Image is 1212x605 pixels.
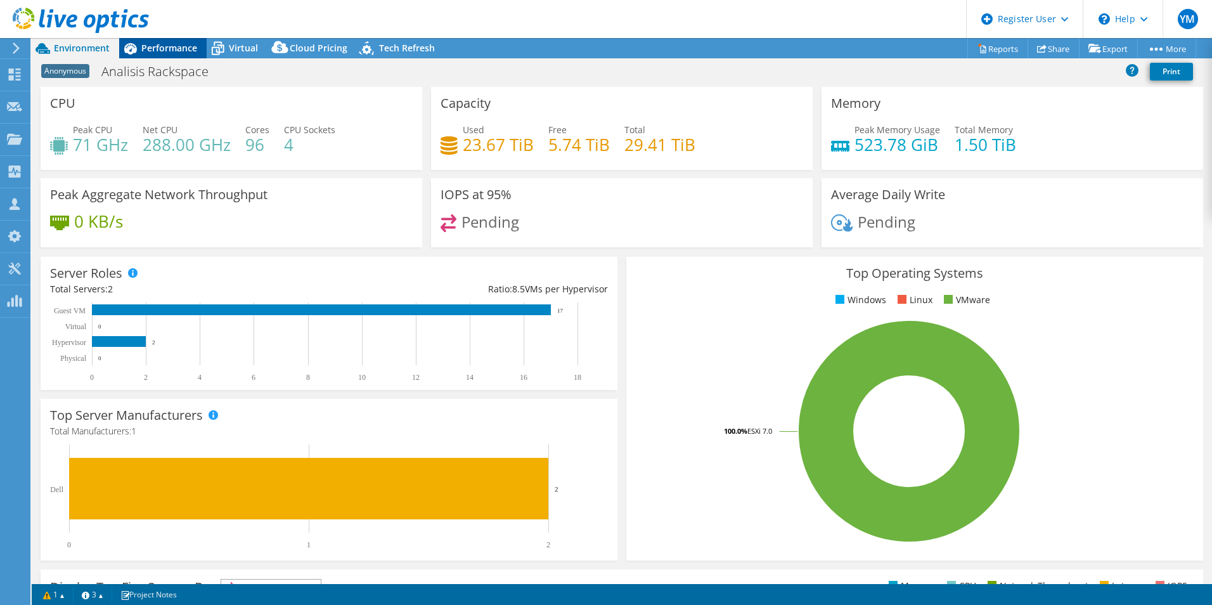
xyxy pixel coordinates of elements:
[967,39,1028,58] a: Reports
[50,408,203,422] h3: Top Server Manufacturers
[50,424,608,438] h4: Total Manufacturers:
[574,373,581,382] text: 18
[894,293,932,307] li: Linux
[441,188,512,202] h3: IOPS at 95%
[108,283,113,295] span: 2
[984,579,1088,593] li: Network Throughput
[941,293,990,307] li: VMware
[54,306,86,315] text: Guest VM
[245,138,269,152] h4: 96
[306,373,310,382] text: 8
[858,211,915,232] span: Pending
[624,124,645,136] span: Total
[229,42,258,54] span: Virtual
[50,96,75,110] h3: CPU
[1097,579,1144,593] li: Latency
[112,587,186,602] a: Project Notes
[412,373,420,382] text: 12
[50,485,63,494] text: Dell
[955,138,1016,152] h4: 1.50 TiB
[41,64,89,78] span: Anonymous
[67,540,71,549] text: 0
[463,124,484,136] span: Used
[307,540,311,549] text: 1
[548,138,610,152] h4: 5.74 TiB
[73,124,112,136] span: Peak CPU
[60,354,86,363] text: Physical
[461,211,519,232] span: Pending
[636,266,1194,280] h3: Top Operating Systems
[284,138,335,152] h4: 4
[441,96,491,110] h3: Capacity
[886,579,936,593] li: Memory
[520,373,527,382] text: 16
[141,42,197,54] span: Performance
[831,96,880,110] h3: Memory
[34,587,74,602] a: 1
[358,373,366,382] text: 10
[379,42,435,54] span: Tech Refresh
[50,188,268,202] h3: Peak Aggregate Network Throughput
[555,485,558,493] text: 2
[831,188,945,202] h3: Average Daily Write
[90,373,94,382] text: 0
[724,426,747,436] tspan: 100.0%
[96,65,228,79] h1: Analisis Rackspace
[284,124,335,136] span: CPU Sockets
[74,214,123,228] h4: 0 KB/s
[329,282,608,296] div: Ratio: VMs per Hypervisor
[1079,39,1138,58] a: Export
[52,338,86,347] text: Hypervisor
[548,124,567,136] span: Free
[512,283,525,295] span: 8.5
[198,373,202,382] text: 4
[1150,63,1193,81] a: Print
[50,266,122,280] h3: Server Roles
[98,323,101,330] text: 0
[1028,39,1080,58] a: Share
[98,355,101,361] text: 0
[854,124,940,136] span: Peak Memory Usage
[463,138,534,152] h4: 23.67 TiB
[1152,579,1187,593] li: IOPS
[131,425,136,437] span: 1
[466,373,474,382] text: 14
[245,124,269,136] span: Cores
[955,124,1013,136] span: Total Memory
[832,293,886,307] li: Windows
[152,339,155,346] text: 2
[944,579,976,593] li: CPU
[73,587,112,602] a: 3
[143,138,231,152] h4: 288.00 GHz
[1178,9,1198,29] span: YM
[143,124,177,136] span: Net CPU
[252,373,255,382] text: 6
[54,42,110,54] span: Environment
[546,540,550,549] text: 2
[144,373,148,382] text: 2
[1137,39,1196,58] a: More
[221,580,321,595] span: IOPS
[624,138,695,152] h4: 29.41 TiB
[854,138,940,152] h4: 523.78 GiB
[50,282,329,296] div: Total Servers:
[557,308,564,314] text: 17
[290,42,347,54] span: Cloud Pricing
[1099,13,1110,25] svg: \n
[73,138,128,152] h4: 71 GHz
[65,322,87,331] text: Virtual
[747,426,772,436] tspan: ESXi 7.0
